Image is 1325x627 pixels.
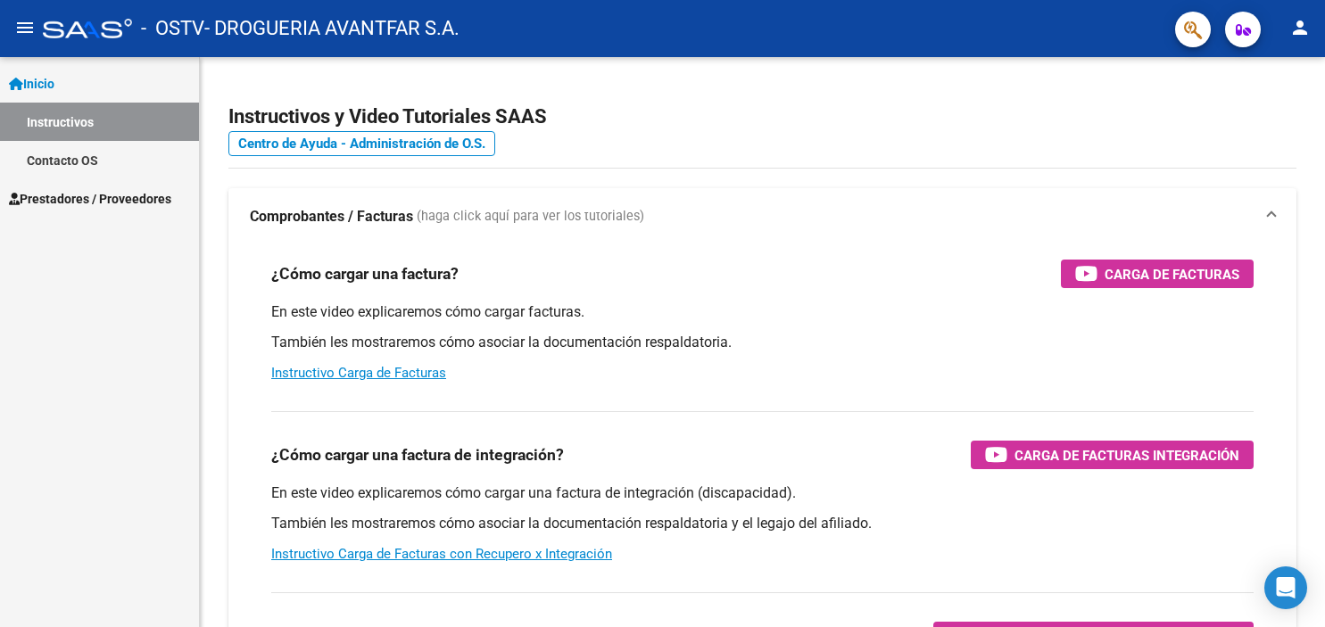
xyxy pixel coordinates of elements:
[1014,444,1239,466] span: Carga de Facturas Integración
[271,514,1254,533] p: También les mostraremos cómo asociar la documentación respaldatoria y el legajo del afiliado.
[9,74,54,94] span: Inicio
[271,442,564,467] h3: ¿Cómo cargar una factura de integración?
[204,9,460,48] span: - DROGUERIA AVANTFAR S.A.
[228,100,1296,134] h2: Instructivos y Video Tutoriales SAAS
[1061,260,1254,288] button: Carga de Facturas
[271,365,446,381] a: Instructivo Carga de Facturas
[1264,566,1307,609] div: Open Intercom Messenger
[228,188,1296,245] mat-expansion-panel-header: Comprobantes / Facturas (haga click aquí para ver los tutoriales)
[250,207,413,227] strong: Comprobantes / Facturas
[271,302,1254,322] p: En este video explicaremos cómo cargar facturas.
[271,333,1254,352] p: También les mostraremos cómo asociar la documentación respaldatoria.
[271,261,459,286] h3: ¿Cómo cargar una factura?
[14,17,36,38] mat-icon: menu
[1105,263,1239,285] span: Carga de Facturas
[971,441,1254,469] button: Carga de Facturas Integración
[9,189,171,209] span: Prestadores / Proveedores
[1289,17,1311,38] mat-icon: person
[417,207,644,227] span: (haga click aquí para ver los tutoriales)
[271,483,1254,503] p: En este video explicaremos cómo cargar una factura de integración (discapacidad).
[141,9,204,48] span: - OSTV
[228,131,495,156] a: Centro de Ayuda - Administración de O.S.
[271,546,612,562] a: Instructivo Carga de Facturas con Recupero x Integración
